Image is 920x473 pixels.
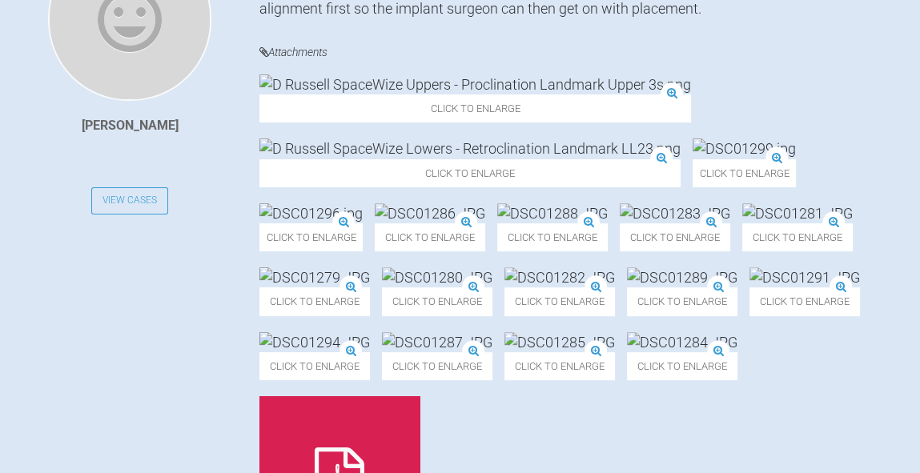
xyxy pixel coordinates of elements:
[504,267,615,287] img: DSC01282.JPG
[693,159,796,187] span: Click to enlarge
[497,203,608,223] img: DSC01288.JPG
[504,352,615,380] span: Click to enlarge
[259,287,370,315] span: Click to enlarge
[382,332,492,352] img: DSC01287.JPG
[693,138,796,158] img: DSC01299.jpg
[749,287,860,315] span: Click to enlarge
[82,115,179,136] div: [PERSON_NAME]
[259,159,681,187] span: Click to enlarge
[504,287,615,315] span: Click to enlarge
[259,94,691,122] span: Click to enlarge
[627,267,737,287] img: DSC01289.JPG
[259,223,363,251] span: Click to enlarge
[259,203,363,223] img: DSC01296.jpg
[259,74,691,94] img: D Russell SpaceWize Uppers - Proclination Landmark Upper 3s.png
[620,203,730,223] img: DSC01283.JPG
[91,187,168,214] a: View Cases
[620,223,730,251] span: Click to enlarge
[627,287,737,315] span: Click to enlarge
[627,352,737,380] span: Click to enlarge
[742,223,853,251] span: Click to enlarge
[259,332,370,352] img: DSC01294.JPG
[504,332,615,352] img: DSC01285.JPG
[375,223,485,251] span: Click to enlarge
[749,267,860,287] img: DSC01291.JPG
[382,352,492,380] span: Click to enlarge
[382,267,492,287] img: DSC01280.JPG
[259,42,872,62] h4: Attachments
[382,287,492,315] span: Click to enlarge
[259,138,681,158] img: D Russell SpaceWize Lowers - Retroclination Landmark LL23.png
[742,203,853,223] img: DSC01281.JPG
[497,223,608,251] span: Click to enlarge
[627,332,737,352] img: DSC01284.JPG
[259,352,370,380] span: Click to enlarge
[259,267,370,287] img: DSC01279.JPG
[375,203,485,223] img: DSC01286.JPG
